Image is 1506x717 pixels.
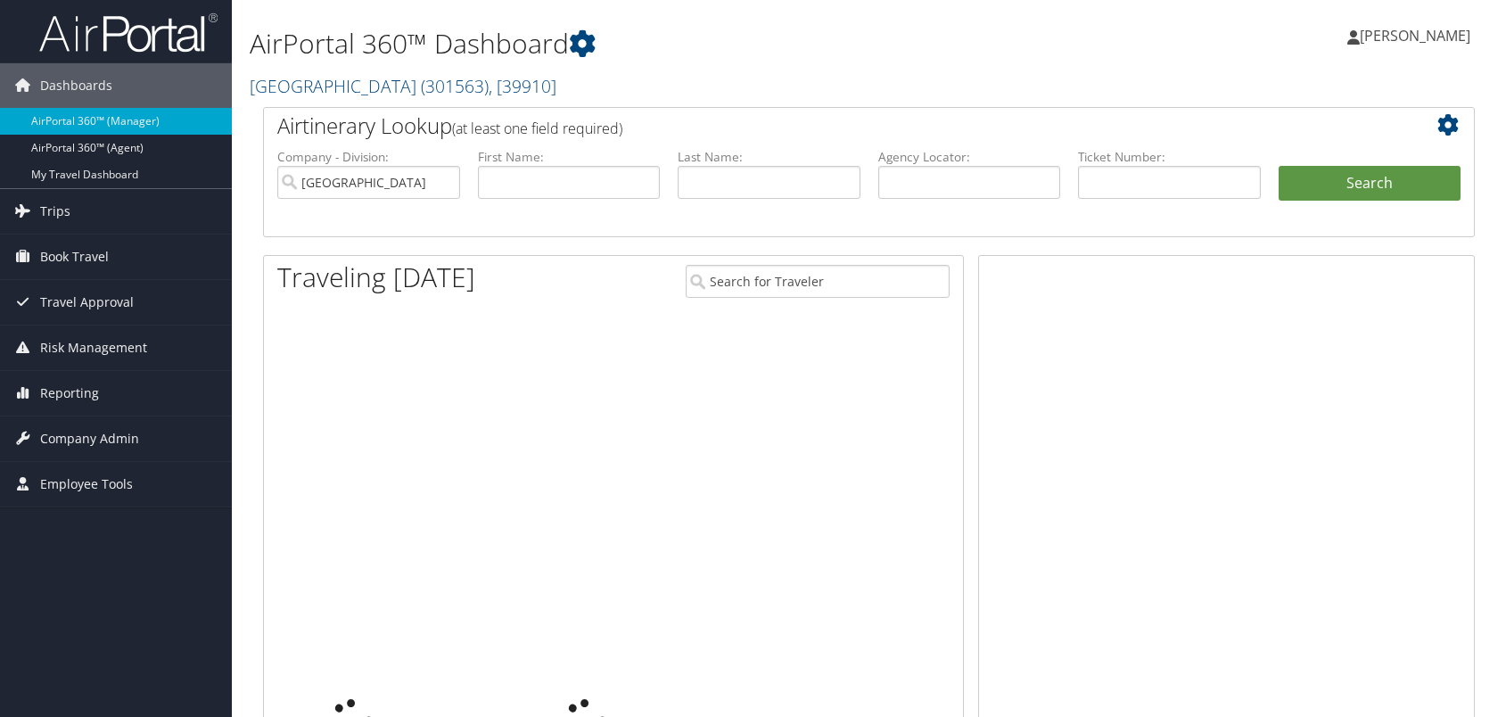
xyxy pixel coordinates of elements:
span: ( 301563 ) [421,74,489,98]
label: First Name: [478,148,661,166]
span: Risk Management [40,326,147,370]
span: Employee Tools [40,462,133,507]
h2: Airtinerary Lookup [277,111,1360,141]
span: Book Travel [40,235,109,279]
span: [PERSON_NAME] [1360,26,1470,45]
h1: Traveling [DATE] [277,259,475,296]
span: Dashboards [40,63,112,108]
span: Reporting [40,371,99,416]
label: Last Name: [678,148,860,166]
label: Agency Locator: [878,148,1061,166]
span: (at least one field required) [452,119,622,138]
input: Search for Traveler [686,265,951,298]
label: Company - Division: [277,148,460,166]
span: Trips [40,189,70,234]
a: [PERSON_NAME] [1347,9,1488,62]
a: [GEOGRAPHIC_DATA] [250,74,556,98]
label: Ticket Number: [1078,148,1261,166]
span: , [ 39910 ] [489,74,556,98]
span: Travel Approval [40,280,134,325]
span: Company Admin [40,416,139,461]
button: Search [1279,166,1461,202]
img: airportal-logo.png [39,12,218,54]
h1: AirPortal 360™ Dashboard [250,25,1075,62]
